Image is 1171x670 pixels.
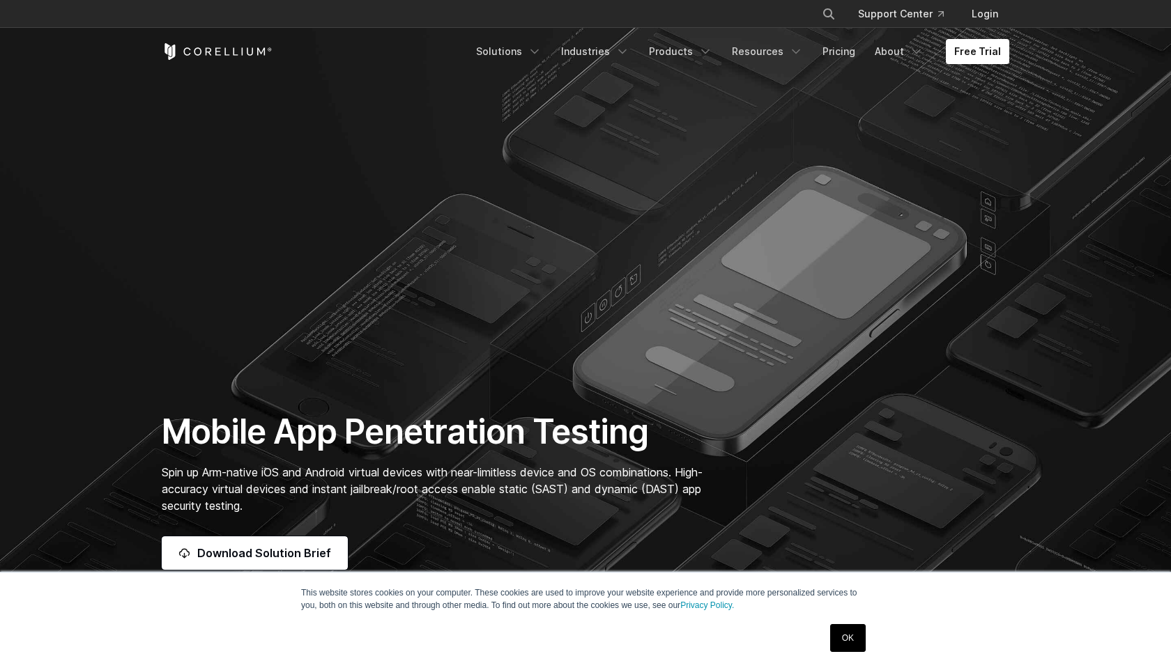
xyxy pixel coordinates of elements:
div: Navigation Menu [805,1,1009,26]
div: Navigation Menu [468,39,1009,64]
a: Download Solution Brief [162,536,348,570]
a: About [866,39,932,64]
a: Corellium Home [162,43,273,60]
a: Pricing [814,39,864,64]
a: Support Center [847,1,955,26]
a: Privacy Policy. [680,600,734,610]
a: Resources [724,39,811,64]
button: Search [816,1,841,26]
a: Industries [553,39,638,64]
h1: Mobile App Penetration Testing [162,411,717,453]
a: Login [960,1,1009,26]
a: Solutions [468,39,550,64]
a: OK [830,624,866,652]
span: Spin up Arm-native iOS and Android virtual devices with near-limitless device and OS combinations... [162,465,703,513]
a: Free Trial [946,39,1009,64]
a: Products [641,39,721,64]
span: Download Solution Brief [197,545,331,561]
p: This website stores cookies on your computer. These cookies are used to improve your website expe... [301,586,870,611]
